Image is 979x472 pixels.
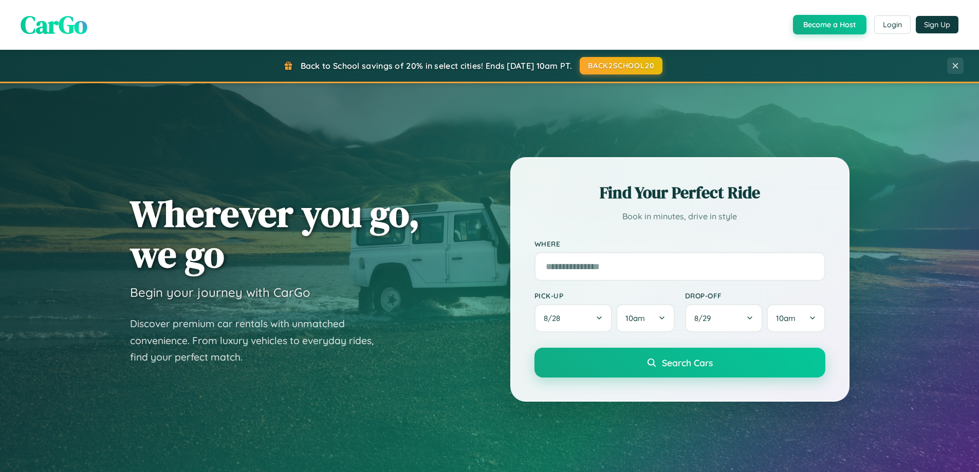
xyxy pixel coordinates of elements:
span: 10am [625,313,645,323]
p: Discover premium car rentals with unmatched convenience. From luxury vehicles to everyday rides, ... [130,315,387,366]
span: Search Cars [662,357,713,368]
button: Sign Up [916,16,958,33]
span: 8 / 29 [694,313,716,323]
span: Back to School savings of 20% in select cities! Ends [DATE] 10am PT. [301,61,572,71]
button: BACK2SCHOOL20 [580,57,662,74]
h1: Wherever you go, we go [130,193,420,274]
button: 8/29 [685,304,763,332]
span: CarGo [21,8,87,42]
h2: Find Your Perfect Ride [534,181,825,204]
label: Where [534,239,825,248]
label: Drop-off [685,291,825,300]
label: Pick-up [534,291,675,300]
button: 10am [767,304,825,332]
button: Login [874,15,911,34]
button: 10am [616,304,674,332]
button: Search Cars [534,348,825,377]
span: 8 / 28 [544,313,565,323]
h3: Begin your journey with CarGo [130,285,310,300]
span: 10am [776,313,796,323]
button: 8/28 [534,304,613,332]
button: Become a Host [793,15,866,34]
p: Book in minutes, drive in style [534,209,825,224]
